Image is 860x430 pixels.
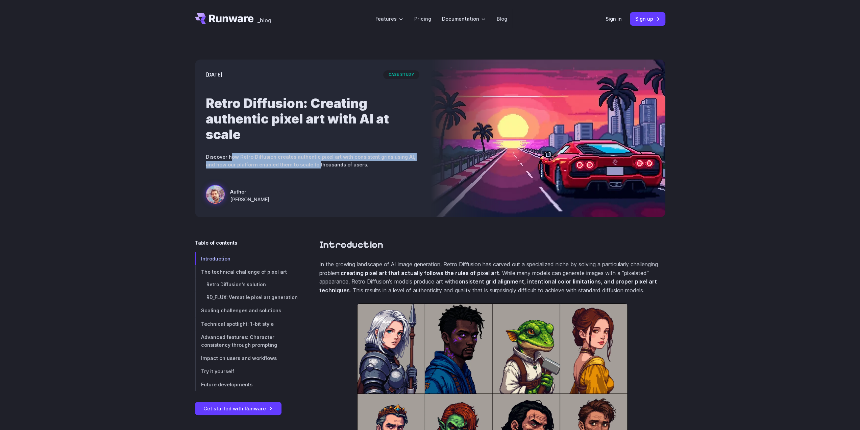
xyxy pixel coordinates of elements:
a: Future developments [195,378,298,391]
a: a red sports car on a futuristic highway with a sunset and city skyline in the background, styled... [206,185,269,206]
a: Impact on users and workflows [195,352,298,365]
a: Sign up [630,12,665,25]
span: Try it yourself [201,368,234,374]
strong: creating pixel art that actually follows the rules of pixel art [341,270,499,276]
span: Retro Diffusion's solution [206,282,266,287]
a: Try it yourself [195,365,298,378]
span: The technical challenge of pixel art [201,269,287,275]
a: Technical spotlight: 1-bit style [195,317,298,331]
time: [DATE] [206,71,222,78]
p: In the growing landscape of AI image generation, Retro Diffusion has carved out a specialized nic... [319,260,665,295]
a: Pricing [414,15,431,23]
img: a red sports car on a futuristic highway with a sunset and city skyline in the background, styled... [430,60,665,217]
a: Advanced features: Character consistency through prompting [195,331,298,352]
a: The technical challenge of pixel art [195,265,298,278]
a: Introduction [319,239,383,251]
span: Introduction [201,256,230,262]
strong: consistent grid alignment, intentional color limitations, and proper pixel art techniques [319,278,657,294]
a: Scaling challenges and solutions [195,304,298,317]
a: Get started with Runware [195,402,281,415]
a: Go to / [195,13,254,24]
span: Impact on users and workflows [201,355,277,361]
span: Advanced features: Character consistency through prompting [201,334,277,348]
a: RD_FLUX: Versatile pixel art generation [195,291,298,304]
span: RD_FLUX: Versatile pixel art generation [206,295,298,300]
a: _blog [257,13,271,24]
label: Documentation [442,15,486,23]
span: [PERSON_NAME] [230,196,269,203]
span: Technical spotlight: 1-bit style [201,321,274,327]
span: Author [230,188,269,196]
p: Discover how Retro Diffusion creates authentic pixel art with consistent grids using AI, and how ... [206,153,419,168]
label: Features [375,15,403,23]
span: _blog [257,18,271,23]
span: Table of contents [195,239,237,247]
span: Scaling challenges and solutions [201,308,281,313]
a: Retro Diffusion's solution [195,278,298,291]
a: Introduction [195,252,298,265]
h1: Retro Diffusion: Creating authentic pixel art with AI at scale [206,95,419,142]
span: case study [383,70,419,79]
a: Blog [496,15,507,23]
a: Sign in [606,15,622,23]
span: Future developments [201,382,252,387]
